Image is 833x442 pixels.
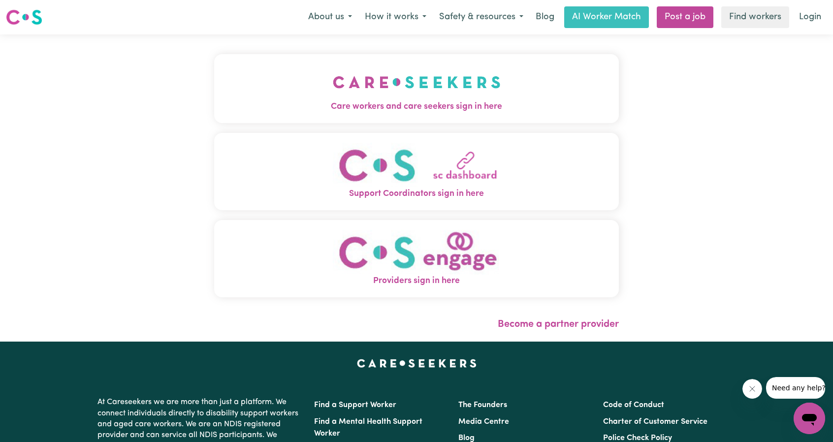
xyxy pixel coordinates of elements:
[314,418,422,438] a: Find a Mental Health Support Worker
[498,319,619,329] a: Become a partner provider
[314,401,396,409] a: Find a Support Worker
[564,6,649,28] a: AI Worker Match
[6,6,42,29] a: Careseekers logo
[6,8,42,26] img: Careseekers logo
[458,434,475,442] a: Blog
[214,100,619,113] span: Care workers and care seekers sign in here
[6,7,60,15] span: Need any help?
[214,133,619,210] button: Support Coordinators sign in here
[214,188,619,200] span: Support Coordinators sign in here
[793,6,827,28] a: Login
[214,54,619,123] button: Care workers and care seekers sign in here
[603,401,664,409] a: Code of Conduct
[530,6,560,28] a: Blog
[794,403,825,434] iframe: Button to launch messaging window
[214,220,619,297] button: Providers sign in here
[603,434,672,442] a: Police Check Policy
[603,418,707,426] a: Charter of Customer Service
[657,6,713,28] a: Post a job
[214,275,619,287] span: Providers sign in here
[357,359,477,367] a: Careseekers home page
[458,418,509,426] a: Media Centre
[766,377,825,399] iframe: Message from company
[433,7,530,28] button: Safety & resources
[358,7,433,28] button: How it works
[721,6,789,28] a: Find workers
[458,401,507,409] a: The Founders
[302,7,358,28] button: About us
[742,379,762,399] iframe: Close message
